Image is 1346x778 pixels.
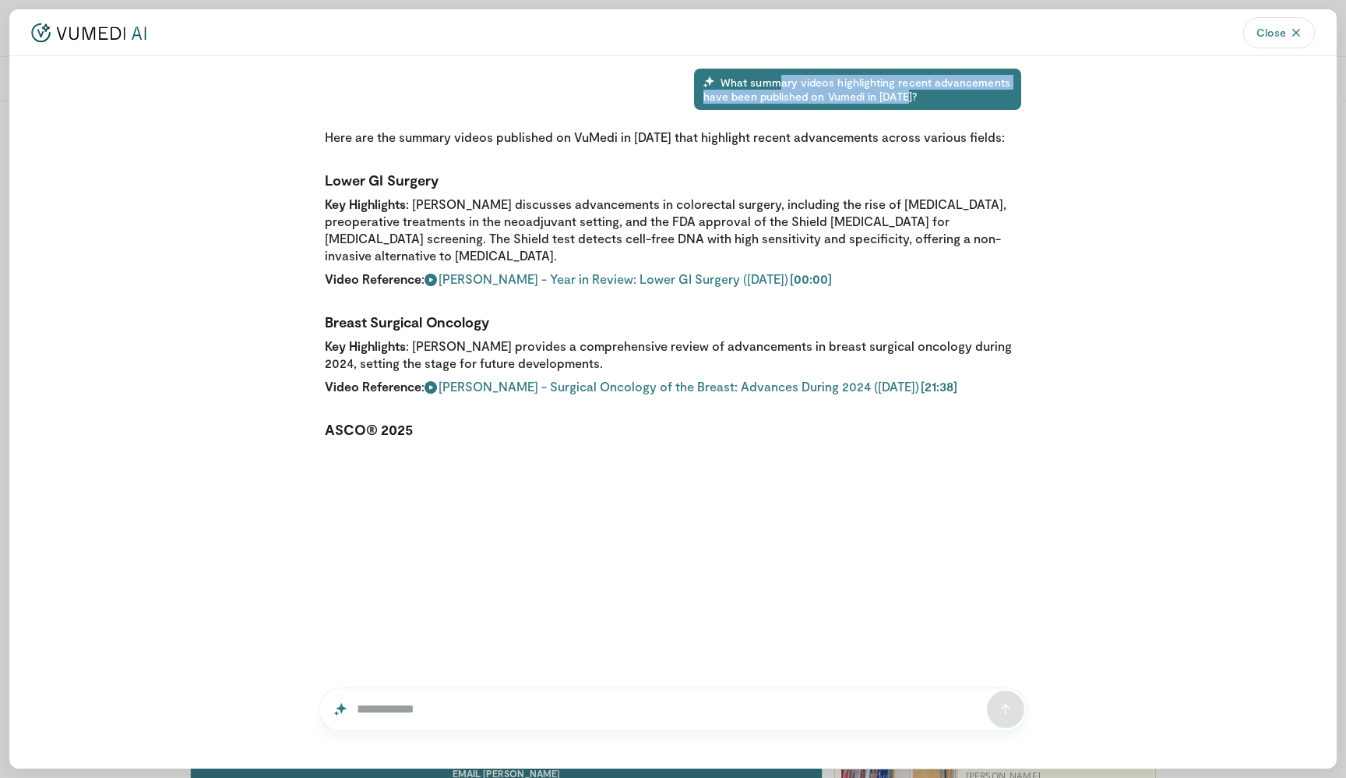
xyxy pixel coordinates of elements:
strong: [00:00] [788,271,832,286]
li: : [325,271,1021,288]
h3: ASCO® 2025 [325,420,1021,439]
h3: Lower GI Surgery [325,171,1021,189]
a: [PERSON_NAME] - Surgical Oncology of the Breast: Advances During 2024 ([DATE])[21:38] [425,378,957,395]
span: [PERSON_NAME] - Year in Review: Lower GI Surgery ([DATE]) [439,271,788,286]
li: : [PERSON_NAME] provides a comprehensive review of advancements in breast surgical oncology durin... [325,338,1021,372]
li: : [325,378,1021,395]
div: What summary videos highlighting recent advancements have been published on Vumedi in [DATE]? [694,69,1021,110]
strong: [21:38] [919,379,957,394]
strong: Video Reference [325,379,421,394]
strong: Key Highlights [325,338,406,353]
h3: Breast Surgical Oncology [325,313,1021,331]
li: : [PERSON_NAME] discusses advancements in colorectal surgery, including the rise of [MEDICAL_DATA... [325,196,1021,264]
button: Close [1243,17,1315,48]
input: Question for AI [319,688,1027,731]
strong: Key Highlights [325,196,406,211]
img: vumedi-ai-logo.v2.svg [31,21,146,44]
span: [PERSON_NAME] - Surgical Oncology of the Breast: Advances During 2024 ([DATE]) [439,379,919,394]
span: Close [1256,25,1286,41]
p: Here are the summary videos published on VuMedi in [DATE] that highlight recent advancements acro... [325,129,1021,146]
a: [PERSON_NAME] - Year in Review: Lower GI Surgery ([DATE])[00:00] [425,271,832,288]
strong: Video Reference [325,271,421,286]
